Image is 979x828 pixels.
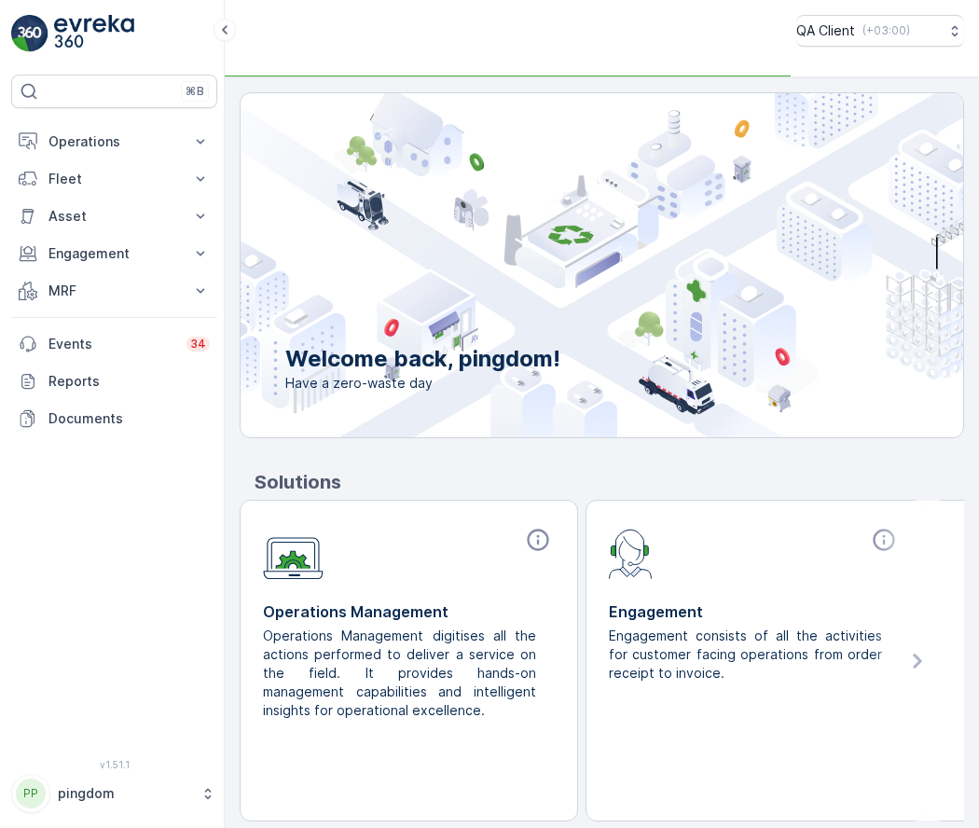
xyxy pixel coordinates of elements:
p: Asset [48,207,180,226]
a: Events34 [11,325,217,363]
p: Engagement [609,600,901,623]
p: QA Client [796,21,855,40]
p: pingdom [58,784,191,803]
img: module-icon [609,527,653,579]
button: Engagement [11,235,217,272]
img: module-icon [263,527,324,580]
p: Solutions [255,468,964,496]
img: city illustration [157,93,963,437]
button: QA Client(+03:00) [796,15,964,47]
a: Reports [11,363,217,400]
p: Documents [48,409,210,428]
p: Fleet [48,170,180,188]
img: logo_light-DOdMpM7g.png [54,15,134,52]
p: 34 [190,337,206,352]
button: PPpingdom [11,774,217,813]
button: MRF [11,272,217,310]
p: MRF [48,282,180,300]
p: ( +03:00 ) [862,23,910,38]
p: Engagement [48,244,180,263]
p: Reports [48,372,210,391]
button: Operations [11,123,217,160]
p: ⌘B [186,84,204,99]
p: Operations [48,132,180,151]
img: logo [11,15,48,52]
button: Fleet [11,160,217,198]
span: v 1.51.1 [11,759,217,770]
p: Operations Management [263,600,555,623]
p: Engagement consists of all the activities for customer facing operations from order receipt to in... [609,627,886,683]
p: Events [48,335,175,353]
p: Welcome back, pingdom! [285,344,560,374]
button: Asset [11,198,217,235]
span: Have a zero-waste day [285,374,560,393]
div: PP [16,779,46,808]
p: Operations Management digitises all the actions performed to deliver a service on the field. It p... [263,627,540,720]
a: Documents [11,400,217,437]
